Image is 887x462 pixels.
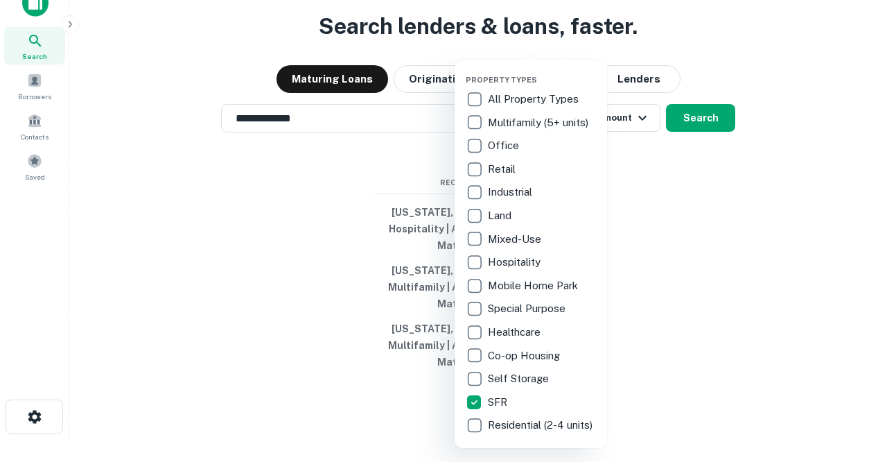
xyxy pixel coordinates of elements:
[488,207,514,224] p: Land
[818,351,887,418] iframe: Chat Widget
[488,394,510,411] p: SFR
[488,417,595,434] p: Residential (2-4 units)
[488,277,581,294] p: Mobile Home Park
[488,300,568,317] p: Special Purpose
[488,114,591,131] p: Multifamily (5+ units)
[488,324,543,341] p: Healthcare
[488,370,552,387] p: Self Storage
[488,91,581,108] p: All Property Types
[488,184,535,200] p: Industrial
[488,348,563,364] p: Co-op Housing
[466,76,537,84] span: Property Types
[488,231,544,248] p: Mixed-Use
[488,137,522,154] p: Office
[488,161,518,178] p: Retail
[488,254,543,271] p: Hospitality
